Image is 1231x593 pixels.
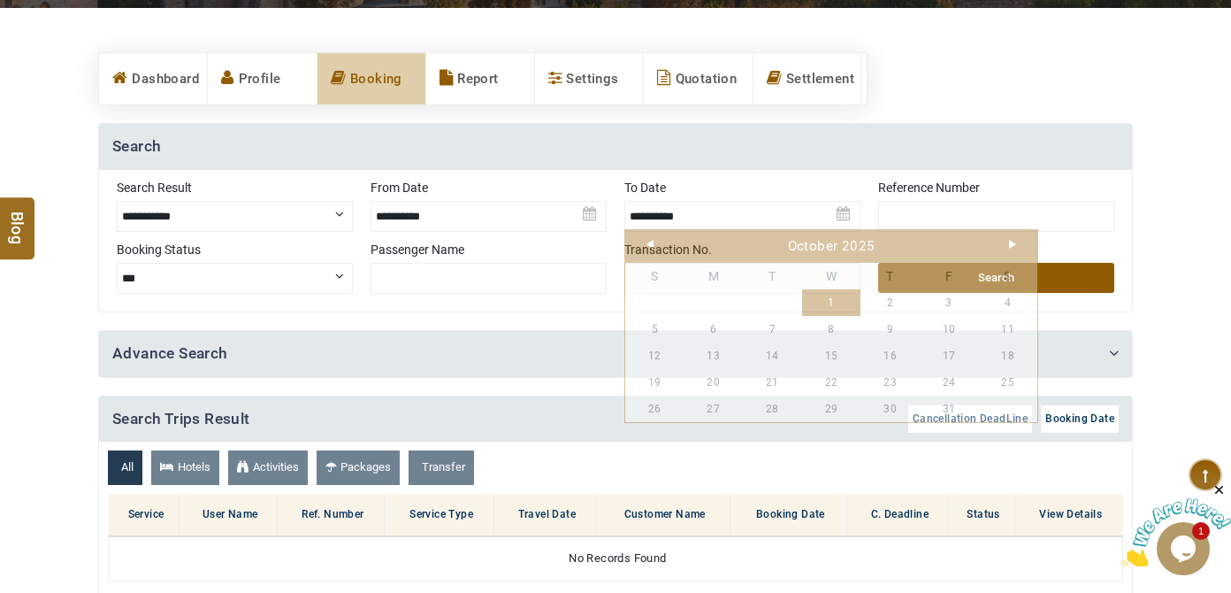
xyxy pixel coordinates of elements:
a: Hotels [151,451,219,485]
a: 31 [920,396,979,422]
a: 8 [802,316,861,343]
a: 22 [802,369,861,396]
a: 4 [978,289,1037,316]
a: Next [1009,240,1016,249]
a: 15 [802,343,861,369]
a: 26 [625,396,684,422]
a: 19 [625,369,684,396]
label: Passenger Name [371,241,607,258]
a: 11 [978,316,1037,343]
th: Travel Date [493,494,595,536]
a: Transfer [409,451,474,485]
a: 14 [743,343,802,369]
span: Wednesday [802,263,861,289]
a: Prev [646,240,654,249]
a: Profile [208,53,316,104]
label: Search Result [117,179,353,196]
iframe: chat widget [1121,482,1231,566]
span: Cancellation DeadLine [913,412,1028,425]
span: October [788,238,838,254]
a: 2 [860,289,920,316]
span: Booking Date [1045,412,1114,425]
a: 16 [860,343,920,369]
a: 7 [743,316,802,343]
td: No Records Found [109,536,1123,581]
a: All [108,451,142,485]
a: Settlement [753,53,861,104]
label: Booking Status [117,241,353,258]
h4: Search Trips Result [99,397,1132,443]
a: 28 [743,396,802,422]
th: Booking Date [730,494,846,536]
th: Customer Name [595,494,730,536]
span: Saturday [978,263,1037,289]
th: User Name [179,494,277,536]
a: 18 [978,343,1037,369]
span: Tuesday [743,263,802,289]
a: 10 [920,316,979,343]
a: 29 [802,396,861,422]
span: Friday [920,263,979,289]
th: Status [948,494,1014,536]
span: Sunday [625,263,684,289]
a: 6 [684,316,744,343]
h4: Search [99,124,1132,170]
a: 24 [920,369,979,396]
a: 30 [860,396,920,422]
a: 5 [625,316,684,343]
label: Reference Number [878,179,1114,196]
a: 25 [978,369,1037,396]
a: 1 [802,289,861,316]
span: Thursday [860,263,920,289]
a: 21 [743,369,802,396]
a: Advance Search [112,344,228,362]
a: Booking [317,53,425,104]
a: Activities [228,451,308,485]
span: 2025 [842,238,875,254]
a: 23 [860,369,920,396]
a: Quotation [644,53,752,104]
a: Report [426,53,534,104]
a: Dashboard [99,53,207,104]
th: Ref. Number [277,494,385,536]
span: Monday [684,263,744,289]
a: 9 [860,316,920,343]
a: 12 [625,343,684,369]
a: 27 [684,396,744,422]
a: 13 [684,343,744,369]
a: Settings [535,53,643,104]
a: 20 [684,369,744,396]
a: Packages [317,451,400,485]
a: 17 [920,343,979,369]
a: 3 [920,289,979,316]
span: Blog [6,212,29,227]
th: Service [109,494,180,536]
th: View Details [1014,494,1122,536]
th: C. Deadline [846,494,948,536]
th: Service Type [385,494,494,536]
